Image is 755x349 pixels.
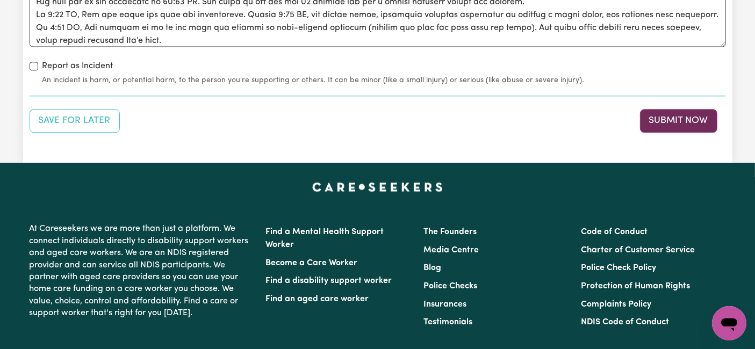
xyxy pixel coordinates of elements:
a: Police Checks [423,282,477,290]
a: Police Check Policy [581,264,656,272]
a: Charter of Customer Service [581,246,695,255]
a: Code of Conduct [581,228,648,236]
a: Find an aged care worker [266,295,369,303]
a: The Founders [423,228,477,236]
a: Find a disability support worker [266,277,392,285]
a: Find a Mental Health Support Worker [266,228,384,249]
a: Become a Care Worker [266,259,358,267]
a: Complaints Policy [581,300,651,309]
p: At Careseekers we are more than just a platform. We connect individuals directly to disability su... [30,219,253,323]
small: An incident is harm, or potential harm, to the person you're supporting or others. It can be mino... [42,75,726,86]
a: Insurances [423,300,466,309]
button: Save your job report [30,109,120,133]
iframe: Button to launch messaging window [712,306,746,340]
a: NDIS Code of Conduct [581,318,669,326]
a: Testimonials [423,318,472,326]
label: Report as Incident [42,60,113,72]
button: Submit your job report [640,109,717,133]
a: Protection of Human Rights [581,282,690,290]
a: Blog [423,264,441,272]
a: Careseekers home page [312,182,443,191]
a: Media Centre [423,246,479,255]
